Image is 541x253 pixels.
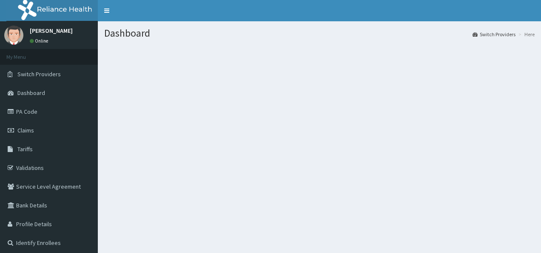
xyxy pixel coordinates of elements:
[17,70,61,78] span: Switch Providers
[30,38,50,44] a: Online
[516,31,535,38] li: Here
[473,31,515,38] a: Switch Providers
[104,28,535,39] h1: Dashboard
[17,145,33,153] span: Tariffs
[30,28,73,34] p: [PERSON_NAME]
[17,89,45,97] span: Dashboard
[4,26,23,45] img: User Image
[17,126,34,134] span: Claims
